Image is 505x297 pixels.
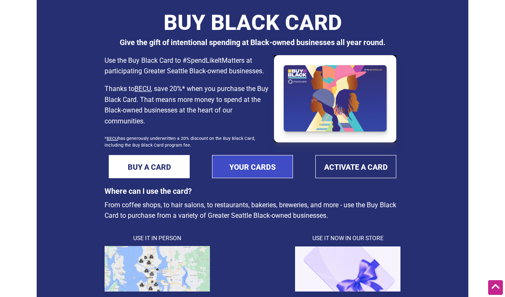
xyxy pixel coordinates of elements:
h1: BUY BLACK CARD [105,8,400,34]
h4: Use It Now in Our Store [295,234,400,243]
img: Buy Black Card [274,55,396,142]
p: From coffee shops, to hair salons, to restaurants, bakeries, breweries, and more - use the Buy Bl... [105,200,400,221]
p: Use the Buy Black Card to #SpendLikeItMatters at participating Greater Seattle Black-owned busine... [105,55,270,77]
div: Scroll Back to Top [488,280,503,295]
a: BECU [107,136,118,141]
a: BECU [134,85,151,93]
img: cardpurple1.png [295,246,400,292]
a: ACTIVATE A CARD [315,155,396,178]
a: YOUR CARDS [212,155,293,178]
h3: Where can I use the card? [105,187,400,195]
p: Thanks to , save 20%* when you purchase the Buy Black Card. That means more money to spend at the... [105,83,270,126]
sub: * has generously underwritten a 20% discount on the Buy Black Card, including the Buy Black Card ... [105,136,255,148]
img: map.png [105,246,210,292]
a: BUY A CARD [109,155,190,178]
h4: Use It in Person [105,234,210,243]
h3: Give the gift of intentional spending at Black-owned businesses all year round. [105,38,400,47]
